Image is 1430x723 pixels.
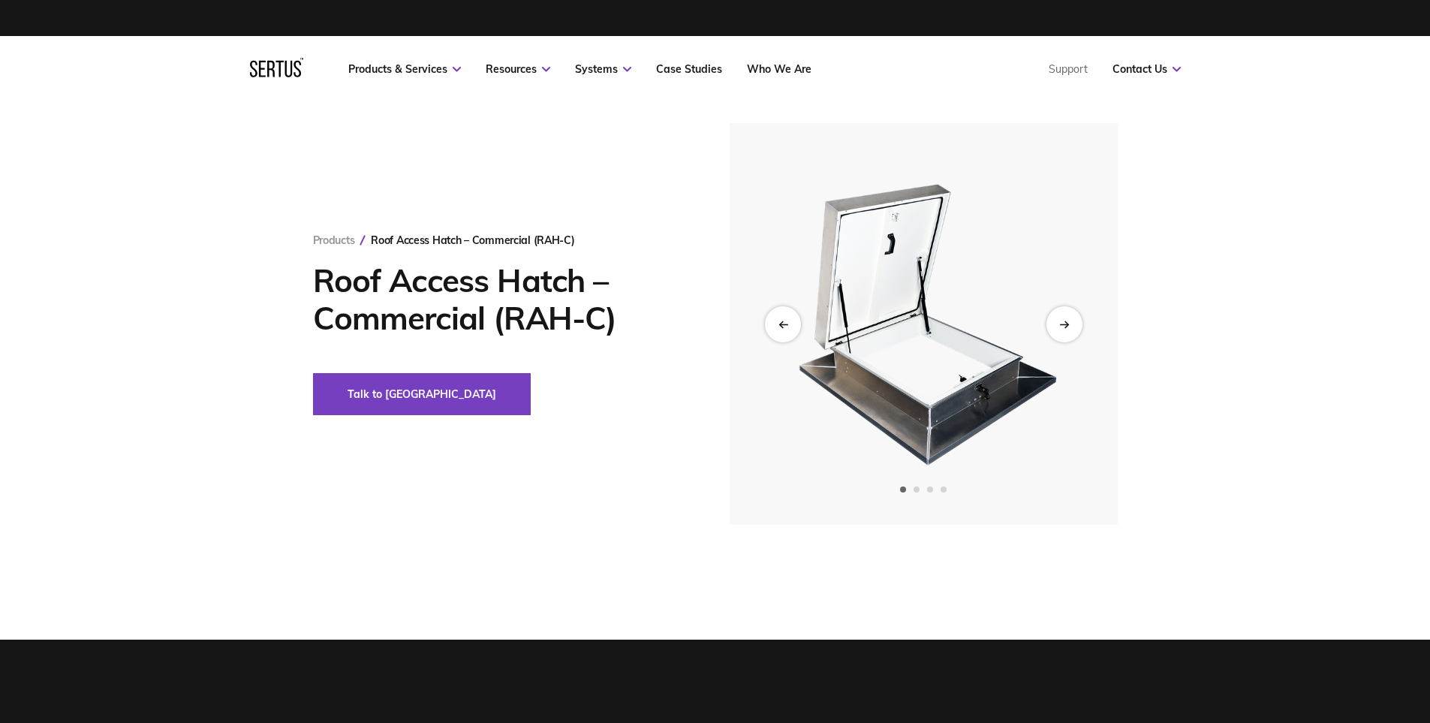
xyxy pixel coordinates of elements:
[1049,62,1088,76] a: Support
[486,62,550,76] a: Resources
[348,62,461,76] a: Products & Services
[747,62,811,76] a: Who We Are
[656,62,722,76] a: Case Studies
[1046,306,1082,342] div: Next slide
[313,262,685,337] h1: Roof Access Hatch – Commercial (RAH-C)
[914,487,920,493] span: Go to slide 2
[313,233,355,247] a: Products
[941,487,947,493] span: Go to slide 4
[1112,62,1181,76] a: Contact Us
[575,62,631,76] a: Systems
[313,373,531,415] button: Talk to [GEOGRAPHIC_DATA]
[765,306,801,342] div: Previous slide
[927,487,933,493] span: Go to slide 3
